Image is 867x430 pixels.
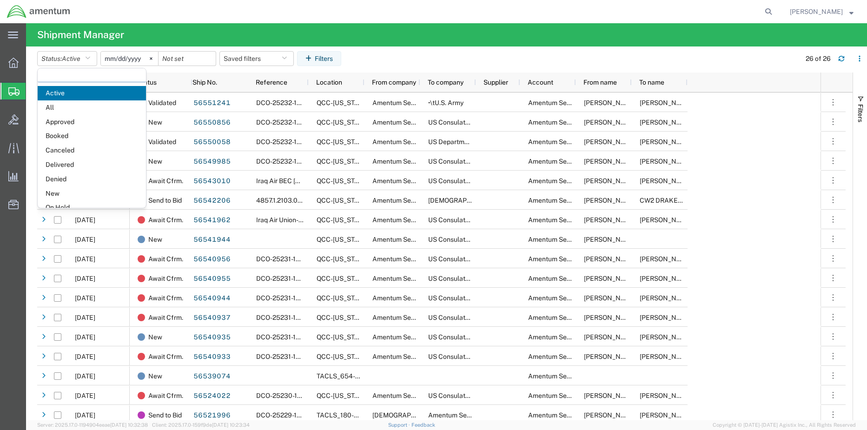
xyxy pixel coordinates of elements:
span: Harold Carney [584,411,637,419]
span: Amentum Services, Inc [528,314,596,321]
span: Jason Martin [584,177,637,185]
span: Robert Glueck [640,138,693,146]
a: 56539074 [193,369,231,384]
span: Status [137,79,157,86]
span: Jason Martin [584,138,637,146]
span: US Consulate General [428,177,494,185]
span: Await Cfrm. [148,269,183,288]
span: Supplier [483,79,508,86]
span: TACLS_180-Seoul, S. Korea [317,411,496,419]
span: New [38,186,146,201]
span: From company [372,79,416,86]
span: Jason Martin [584,333,637,341]
span: Amentum Services, Inc [372,177,441,185]
span: Validated [148,93,176,112]
button: Filters [297,51,341,66]
span: QCC-Texas [317,236,368,243]
span: Server: 2025.17.0-1194904eeae [37,422,148,428]
span: On Hold [38,200,146,215]
span: Copyright © [DATE]-[DATE] Agistix Inc., All Rights Reserved [713,421,856,429]
span: QCC-Texas [317,119,368,126]
span: QCC-Texas [317,294,368,302]
span: Shailesh Chandran [640,177,693,185]
a: 56540937 [193,311,231,325]
span: DCO-25232-167109 [256,138,316,146]
span: Amentum Services, Inc [528,392,596,399]
span: New [148,327,162,347]
span: TACLS_654-Nashville, TN [317,372,491,380]
span: 08/19/2025 [75,275,95,282]
span: Amentum Services, Inc [528,138,596,146]
span: 08/19/2025 [75,294,95,302]
span: Await Cfrm. [148,210,183,230]
span: Robert Serafini [640,411,693,419]
span: Jason Martin [584,294,637,302]
span: Amentum Services, Inc. [372,197,442,204]
span: Jason Martin [584,314,637,321]
span: Perry Covey [640,158,693,165]
span: Shailesh Chandran [640,314,693,321]
span: [DATE] 10:32:38 [110,422,148,428]
span: Amentum Services, Inc [528,177,596,185]
span: Amentum Services, Inc. [372,216,442,224]
span: Denied [38,172,146,186]
span: Amentum Services, Inc. [372,275,442,282]
span: US Consulate General [428,392,494,399]
span: Await Cfrm. [148,308,183,327]
span: Jason Martin [584,119,637,126]
span: Active [38,86,146,100]
span: Await Cfrm. [148,249,183,269]
span: 08/19/2025 [75,236,95,243]
span: Iraq Air BEC 8/19/25 [256,177,314,185]
span: Send to Bid [148,191,182,210]
span: Delivered [38,158,146,172]
span: DCO-25232-167118 [256,119,314,126]
span: Amentum Services, Inc. [372,99,442,106]
span: Amentum Services, Inc. [372,158,442,165]
span: Await Cfrm. [148,347,183,366]
span: DCO-25232-167129 [256,99,315,106]
span: DCO-25231-167070 [256,333,316,341]
span: US Consulate General [428,294,494,302]
span: QCC-Texas [317,275,368,282]
span: QCC-Texas [317,333,368,341]
span: DCO-25231-167075 [256,255,316,263]
span: Amentum Services, Inc [528,158,596,165]
a: 56521996 [193,408,231,423]
span: US Consulate General [428,216,494,224]
span: QCC-Texas [317,255,368,263]
span: To name [639,79,664,86]
span: 08/20/2025 [75,411,95,419]
h4: Shipment Manager [37,23,124,46]
a: 56540944 [193,291,231,306]
span: 08/19/2025 [75,314,95,321]
img: logo [7,5,71,19]
span: Amentum Services, Inc [528,294,596,302]
a: 56549985 [193,154,231,169]
span: Send to Bid [148,405,182,425]
span: Jason Martin [584,275,637,282]
span: Canceled [38,143,146,158]
span: QCC-Texas [317,99,368,106]
span: Amentum Services, Inc. [372,314,442,321]
a: 56542206 [193,193,231,208]
button: [PERSON_NAME] [789,6,854,17]
span: 08/18/2025 [75,392,95,399]
input: Not set [101,52,158,66]
span: Amentum Services, Inc. [372,138,442,146]
span: Rebecca Thorstenson [584,197,637,204]
span: US Consulate General [428,255,494,263]
span: QCC-Texas [317,392,368,399]
span: Amentum Services, Inc. [372,294,442,302]
a: 56540935 [193,330,231,345]
span: Ship No. [192,79,217,86]
span: QCC-Texas [317,216,368,224]
span: Shailesh Chandran [640,275,693,282]
span: QCC-Texas [317,138,368,146]
span: 08/19/2025 [75,216,95,224]
span: DCO-25231-167074 [256,275,316,282]
span: All [38,100,146,115]
span: Amentum Services, Inc [528,255,596,263]
span: Jason Martin [584,158,637,165]
span: Await Cfrm. [148,171,183,191]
